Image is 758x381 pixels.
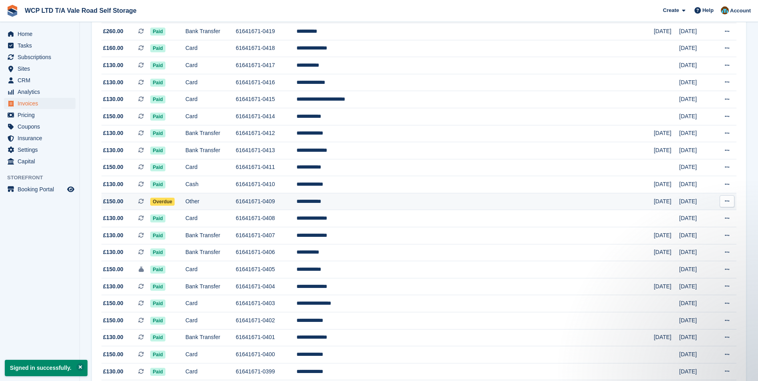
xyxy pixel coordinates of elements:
td: [DATE] [679,312,712,329]
span: Paid [150,351,165,359]
td: 61641671-0419 [236,23,296,40]
span: Create [663,6,679,14]
td: Card [185,312,236,329]
td: 61641671-0412 [236,125,296,142]
span: Booking Portal [18,184,66,195]
td: Other [185,193,236,210]
td: [DATE] [679,210,712,227]
td: Card [185,346,236,363]
td: 61641671-0410 [236,176,296,193]
td: Bank Transfer [185,329,236,346]
td: [DATE] [654,125,679,142]
span: £150.00 [103,299,123,308]
span: Paid [150,214,165,222]
td: Bank Transfer [185,125,236,142]
td: 61641671-0414 [236,108,296,125]
td: 61641671-0406 [236,244,296,261]
span: £130.00 [103,231,123,240]
span: Paid [150,317,165,325]
td: Card [185,261,236,278]
span: £130.00 [103,129,123,137]
td: 61641671-0411 [236,159,296,176]
span: Coupons [18,121,66,132]
span: £150.00 [103,316,123,325]
td: [DATE] [679,23,712,40]
span: Subscriptions [18,52,66,63]
td: [DATE] [679,91,712,108]
span: Insurance [18,133,66,144]
span: Paid [150,181,165,189]
span: Paid [150,44,165,52]
span: Paid [150,232,165,240]
span: £130.00 [103,282,123,291]
span: Pricing [18,109,66,121]
a: menu [4,98,76,109]
td: [DATE] [679,227,712,244]
span: Overdue [150,198,175,206]
a: menu [4,86,76,97]
td: 61641671-0408 [236,210,296,227]
span: Paid [150,95,165,103]
td: [DATE] [679,346,712,363]
span: £130.00 [103,248,123,256]
span: Analytics [18,86,66,97]
a: WCP LTD T/A Vale Road Self Storage [22,4,140,17]
span: Paid [150,62,165,69]
a: Preview store [66,185,76,194]
span: Paid [150,79,165,87]
span: £150.00 [103,112,123,121]
span: Paid [150,283,165,291]
td: [DATE] [679,261,712,278]
td: [DATE] [679,159,712,176]
td: [DATE] [654,142,679,159]
span: Sites [18,63,66,74]
span: Account [730,7,751,15]
td: [DATE] [679,295,712,312]
span: £130.00 [103,95,123,103]
td: 61641671-0415 [236,91,296,108]
td: 61641671-0418 [236,40,296,57]
a: menu [4,144,76,155]
td: [DATE] [654,23,679,40]
td: Cash [185,176,236,193]
td: [DATE] [654,244,679,261]
span: Paid [150,147,165,155]
td: 61641671-0417 [236,57,296,74]
span: £150.00 [103,350,123,359]
span: Tasks [18,40,66,51]
span: £130.00 [103,214,123,222]
td: [DATE] [654,176,679,193]
span: Capital [18,156,66,167]
span: Help [702,6,714,14]
span: £260.00 [103,27,123,36]
td: Card [185,74,236,91]
td: 61641671-0405 [236,261,296,278]
img: Kirsty williams [721,6,729,14]
a: menu [4,109,76,121]
span: Paid [150,129,165,137]
td: [DATE] [679,125,712,142]
a: menu [4,75,76,86]
td: [DATE] [679,40,712,57]
a: menu [4,40,76,51]
span: £150.00 [103,163,123,171]
p: Signed in successfully. [5,360,88,376]
span: £130.00 [103,146,123,155]
td: Card [185,295,236,312]
span: £150.00 [103,197,123,206]
td: [DATE] [679,329,712,346]
td: 61641671-0407 [236,227,296,244]
td: [DATE] [679,142,712,159]
td: 61641671-0400 [236,346,296,363]
td: [DATE] [679,193,712,210]
span: CRM [18,75,66,86]
a: menu [4,63,76,74]
span: Paid [150,163,165,171]
td: 61641671-0403 [236,295,296,312]
span: Paid [150,333,165,341]
td: [DATE] [679,278,712,295]
td: [DATE] [679,74,712,91]
span: £150.00 [103,265,123,274]
span: Paid [150,113,165,121]
span: £130.00 [103,78,123,87]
